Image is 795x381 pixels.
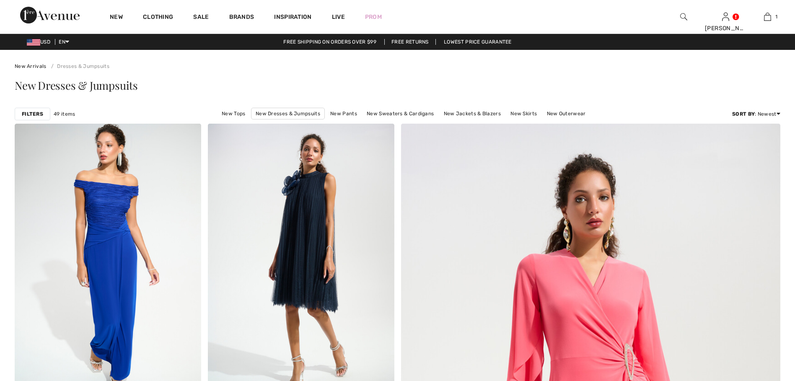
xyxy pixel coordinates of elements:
[27,39,40,46] img: US Dollar
[764,12,771,22] img: My Bag
[274,13,311,22] span: Inspiration
[193,13,209,22] a: Sale
[15,78,138,93] span: New Dresses & Jumpsuits
[365,13,382,21] a: Prom
[59,39,69,45] span: EN
[680,12,687,22] img: search the website
[143,13,173,22] a: Clothing
[326,108,361,119] a: New Pants
[251,108,325,119] a: New Dresses & Jumpsuits
[54,110,75,118] span: 49 items
[722,12,729,22] img: My Info
[229,13,254,22] a: Brands
[27,39,54,45] span: USD
[20,7,80,23] img: 1ère Avenue
[332,13,345,21] a: Live
[15,63,47,69] a: New Arrivals
[775,13,777,21] span: 1
[440,108,505,119] a: New Jackets & Blazers
[277,39,383,45] a: Free shipping on orders over $99
[506,108,541,119] a: New Skirts
[437,39,518,45] a: Lowest Price Guarantee
[110,13,123,22] a: New
[747,12,788,22] a: 1
[543,108,590,119] a: New Outerwear
[363,108,438,119] a: New Sweaters & Cardigans
[22,110,43,118] strong: Filters
[218,108,249,119] a: New Tops
[732,111,755,117] strong: Sort By
[705,24,746,33] div: [PERSON_NAME]
[722,13,729,21] a: Sign In
[48,63,109,69] a: Dresses & Jumpsuits
[384,39,436,45] a: Free Returns
[732,110,780,118] div: : Newest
